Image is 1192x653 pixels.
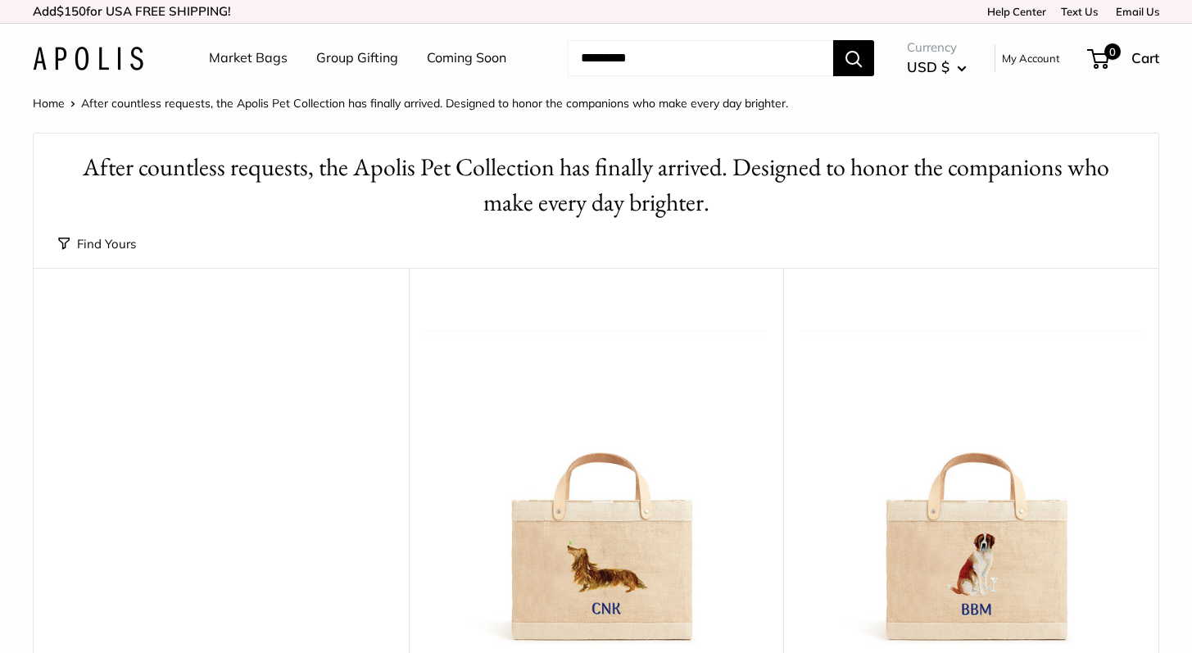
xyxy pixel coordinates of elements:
[425,309,768,651] a: Petite Market Bag in Natural DachshundPetite Market Bag in Natural Dachshund
[1131,49,1159,66] span: Cart
[427,46,506,70] a: Coming Soon
[33,96,65,111] a: Home
[1002,48,1060,68] a: My Account
[33,47,143,70] img: Apolis
[907,58,950,75] span: USD $
[57,3,86,19] span: $150
[1104,43,1121,60] span: 0
[833,40,874,76] button: Search
[907,54,967,80] button: USD $
[58,233,136,256] button: Find Yours
[425,309,768,651] img: Petite Market Bag in Natural Dachshund
[800,309,1142,651] img: Petite Market Bag in Natural St. Bernard
[81,96,788,111] span: After countless requests, the Apolis Pet Collection has finally arrived. Designed to honor the co...
[1089,45,1159,71] a: 0 Cart
[800,309,1142,651] a: Petite Market Bag in Natural St. BernardPetite Market Bag in Natural St. Bernard
[907,36,967,59] span: Currency
[58,150,1134,220] h1: After countless requests, the Apolis Pet Collection has finally arrived. Designed to honor the co...
[209,46,288,70] a: Market Bags
[568,40,833,76] input: Search...
[1061,5,1098,18] a: Text Us
[981,5,1046,18] a: Help Center
[1110,5,1159,18] a: Email Us
[316,46,398,70] a: Group Gifting
[33,93,788,114] nav: Breadcrumb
